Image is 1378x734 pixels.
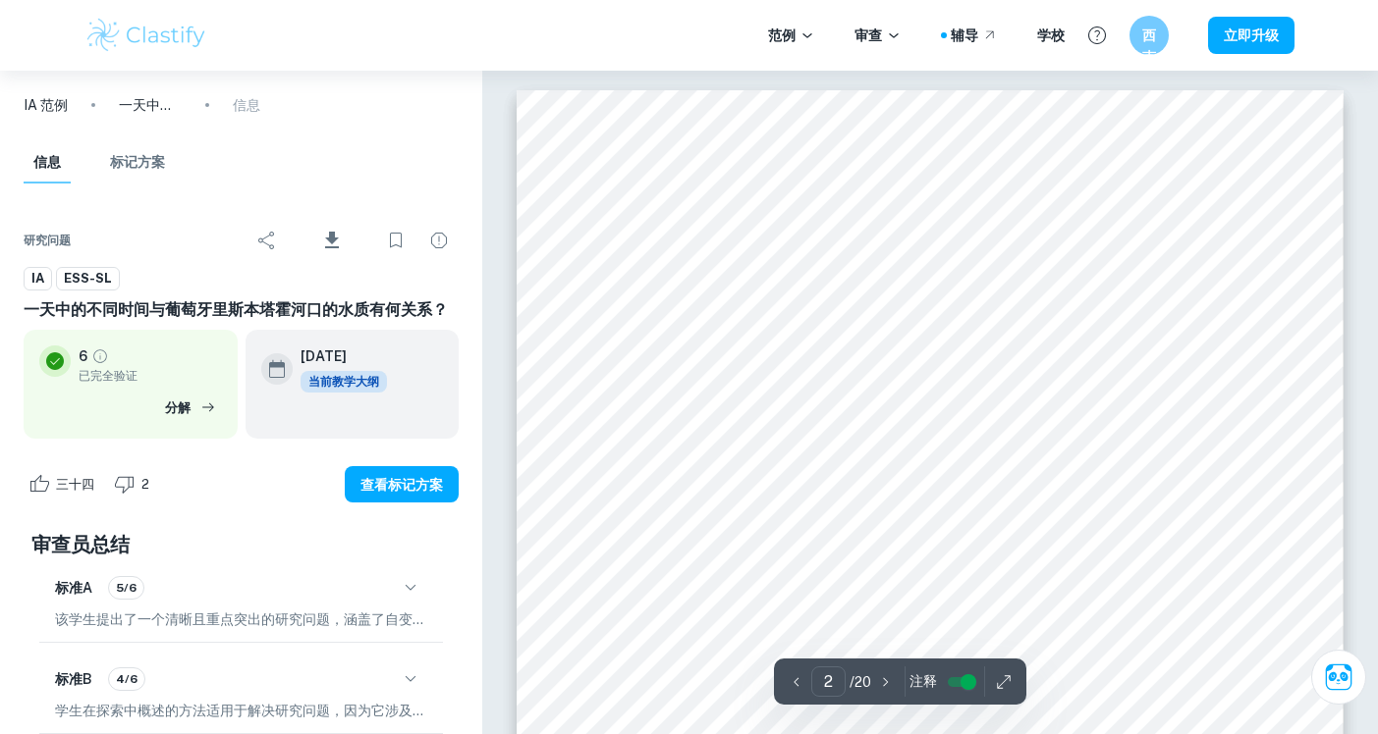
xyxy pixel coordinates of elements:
font: [DATE] [301,348,347,364]
font: / [850,674,854,690]
font: 注释 [909,673,937,689]
font: 已完全验证 [79,369,138,383]
font: 4/6 [116,672,138,686]
font: 信息 [33,154,61,170]
font: 查看标记方案 [360,477,443,493]
div: 此范例基于现行教学大纲。在撰写课程作业时，您可以参考此范例，获取灵感/灵感。 [301,371,387,393]
font: 范例 [40,97,68,113]
font: 20 [854,674,871,690]
button: 西南 [1130,16,1169,55]
font: 信息 [233,97,260,113]
div: 不喜欢 [109,468,160,499]
button: 立即升级 [1208,17,1295,53]
a: 学校 [1037,25,1065,46]
font: 标准A [55,580,92,596]
font: 分解 [165,399,191,414]
a: IA [24,266,52,290]
font: 6 [79,348,87,364]
font: 2 [141,477,149,492]
font: 研究问题 [24,234,71,247]
div: 书签 [376,221,415,260]
font: 范例 [768,27,796,43]
font: IA [31,271,44,286]
font: 学校 [1037,27,1065,43]
font: IA [24,97,37,113]
button: 分解 [159,393,222,423]
div: 分享 [248,221,287,260]
a: ESS-SL [56,266,120,290]
font: 三十四 [56,477,94,492]
font: 一天中的不同时间与葡萄牙里斯本塔霍河口的水质有何关系？ [119,97,490,113]
a: 辅导 [951,25,998,46]
font: 西南 [1142,27,1156,65]
font: 标记方案 [110,154,165,170]
div: 报告问题 [419,221,459,260]
a: 等级已完全验证 [91,347,109,365]
button: 帮助和反馈 [1080,19,1114,52]
font: 辅导 [951,27,978,43]
font: 一天中的不同时间与葡萄牙里斯本塔霍河口的水质有何关系？ [24,300,448,319]
div: 喜欢 [24,468,105,499]
a: IA 范例 [24,94,68,116]
font: 当前教学大纲 [308,375,379,389]
div: 下载 [291,215,372,266]
font: 立即升级 [1224,28,1279,44]
font: 审查 [854,27,882,43]
button: 查看标记方案 [345,466,459,502]
font: 5/6 [116,581,137,595]
button: 询问克莱 [1311,650,1366,705]
font: 标准B [55,671,92,687]
font: 审查员总结 [31,533,130,556]
font: ESS-SL [64,271,112,286]
img: Clastify 徽标 [84,16,209,55]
